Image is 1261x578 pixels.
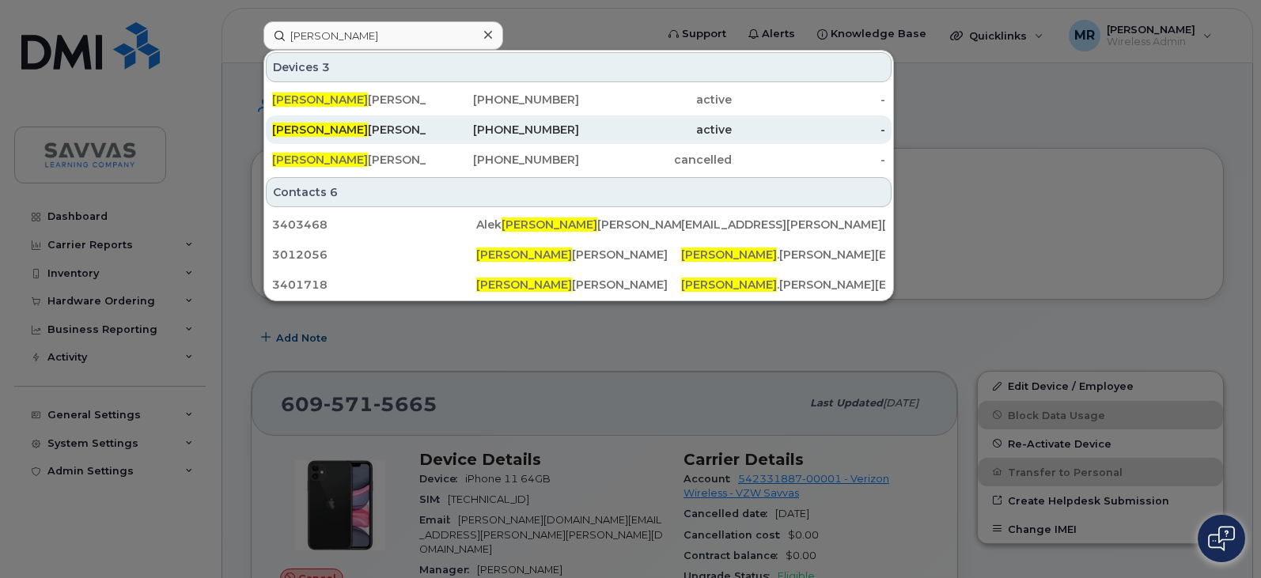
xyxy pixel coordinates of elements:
[476,247,680,263] div: [PERSON_NAME]
[426,122,579,138] div: [PHONE_NUMBER]
[272,217,476,232] div: 3403468
[322,59,330,75] span: 3
[681,217,885,232] div: [EMAIL_ADDRESS][PERSON_NAME][PERSON_NAME][DOMAIN_NAME]
[1208,526,1235,551] img: Open chat
[579,152,733,168] div: cancelled
[330,184,338,200] span: 6
[266,177,892,207] div: Contacts
[272,93,368,107] span: [PERSON_NAME]
[476,217,680,232] div: Alek [PERSON_NAME]
[426,92,579,108] div: [PHONE_NUMBER]
[732,152,885,168] div: -
[266,240,892,269] a: 3012056[PERSON_NAME][PERSON_NAME][PERSON_NAME].[PERSON_NAME][EMAIL_ADDRESS][PERSON_NAME][DOMAIN_N...
[272,247,476,263] div: 3012056
[272,122,426,138] div: [PERSON_NAME]
[266,52,892,82] div: Devices
[266,270,892,299] a: 3401718[PERSON_NAME][PERSON_NAME][PERSON_NAME].[PERSON_NAME][EMAIL_ADDRESS][PERSON_NAME][DOMAIN_N...
[272,92,426,108] div: [PERSON_NAME]
[732,92,885,108] div: -
[476,278,572,292] span: [PERSON_NAME]
[272,123,368,137] span: [PERSON_NAME]
[272,152,426,168] div: [PERSON_NAME]
[266,145,892,174] a: [PERSON_NAME][PERSON_NAME][PHONE_NUMBER]cancelled-
[681,247,777,262] span: [PERSON_NAME]
[272,277,476,293] div: 3401718
[681,277,885,293] div: .[PERSON_NAME][EMAIL_ADDRESS][PERSON_NAME][DOMAIN_NAME]
[502,217,597,232] span: [PERSON_NAME]
[476,277,680,293] div: [PERSON_NAME]
[266,210,892,239] a: 3403468Alek[PERSON_NAME][PERSON_NAME][EMAIL_ADDRESS][PERSON_NAME][PERSON_NAME][DOMAIN_NAME]
[266,115,892,144] a: [PERSON_NAME][PERSON_NAME][PHONE_NUMBER]active-
[476,247,572,262] span: [PERSON_NAME]
[579,92,733,108] div: active
[426,152,579,168] div: [PHONE_NUMBER]
[579,122,733,138] div: active
[272,153,368,167] span: [PERSON_NAME]
[681,247,885,263] div: .[PERSON_NAME][EMAIL_ADDRESS][PERSON_NAME][DOMAIN_NAME]
[266,85,892,114] a: [PERSON_NAME][PERSON_NAME][PHONE_NUMBER]active-
[681,278,777,292] span: [PERSON_NAME]
[732,122,885,138] div: -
